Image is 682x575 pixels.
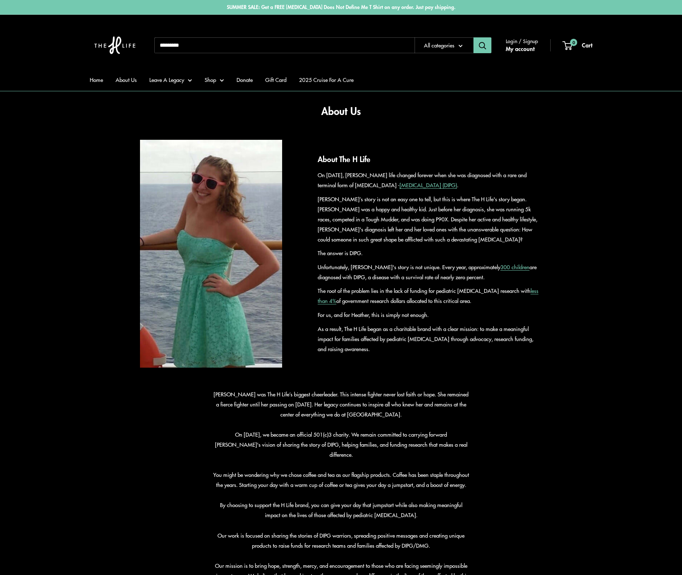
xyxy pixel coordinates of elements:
span: Login / Signup [506,36,538,46]
button: Search [473,37,491,53]
p: As a result, The H Life began as a charitable brand with a clear mission: to make a meaningful im... [318,324,542,354]
a: Donate [237,75,253,85]
p: Unfortunately, [PERSON_NAME]'s story is not unique. Every year, approximately are diagnosed with ... [318,262,542,282]
a: Gift Card [265,75,286,85]
h2: About The H Life [318,153,542,165]
span: 0 [570,39,577,46]
a: 300 children [500,263,529,271]
a: [MEDICAL_DATA] (DIPG) [400,181,457,189]
a: Leave A Legacy [149,75,192,85]
span: Cart [582,41,592,49]
a: 2025 Cruise For A Cure [299,75,354,85]
a: 0 Cart [563,40,592,51]
p: For us, and for Heather, this is simply not enough. [318,310,542,320]
input: Search... [154,37,415,53]
a: Shop [205,75,224,85]
a: Home [90,75,103,85]
a: My account [506,43,534,54]
a: About Us [116,75,137,85]
p: [PERSON_NAME]’s story is not an easy one to tell, but this is where The H Life's story began. [PE... [318,194,542,244]
h1: About Us [321,104,361,118]
p: The answer is DIPG. [318,248,542,258]
img: The H Life [90,22,140,69]
p: The root of the problem lies in the lack of funding for pediatric [MEDICAL_DATA] research with of... [318,286,542,306]
p: On [DATE], [PERSON_NAME] life changed forever when she was diagnosed with a rare and terminal for... [318,170,542,190]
